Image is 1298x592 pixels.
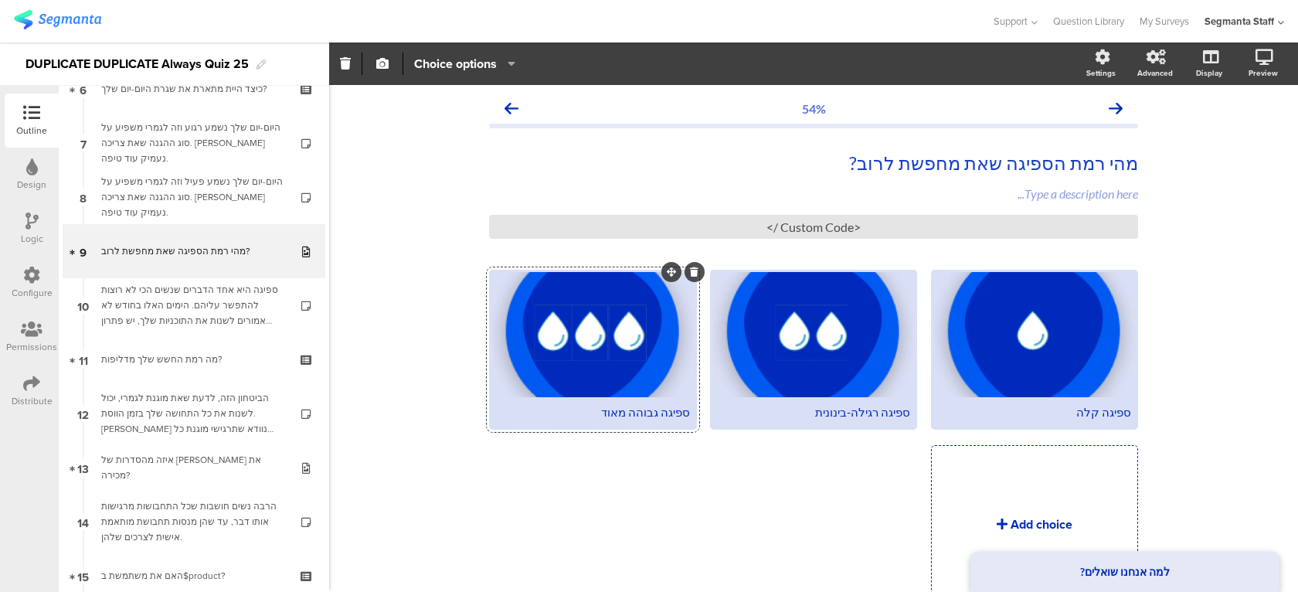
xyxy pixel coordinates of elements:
div: Preview [1249,67,1278,79]
span: 15 [77,567,89,584]
a: 9 מהי רמת הספיגה שאת מחפשת לרוב? [63,224,325,278]
a: 10 ספיגה היא אחד הדברים שנשים הכי לא רוצות להתפשר עליהם. הימים האלו בחודש לא אמורים לשנות את התוכ... [63,278,325,332]
a: 6 כיצד היית מתארת את שגרת היום-יום שלך? [63,62,325,116]
button: Choice options [413,47,516,80]
strong: למה אנחנו שואלים? [1080,565,1170,578]
span: Support [994,14,1028,29]
a: 12 הביטחון הזה, לדעת שאת מוגנת לגמרי, יכול לשנות את כל התחושה שלך בזמן הווסת. [PERSON_NAME] נוודא... [63,386,325,441]
div: Type a description here... [489,186,1138,201]
div: מהי רמת הספיגה שאת מחפשת לרוב? [101,243,286,259]
div: האם את משתמשת ב$product? [101,568,286,583]
span: 7 [80,134,87,151]
div: Logic [21,232,43,246]
div: DUPLICATE DUPLICATE Always Quiz 25 [25,52,249,77]
a: 7 היום-יום שלך נשמע רגוע וזה לגמרי משפיע על סוג ההגנה שאת צריכה. [PERSON_NAME] נעמיק עוד טיפה. [63,116,325,170]
a: 11 מה רמת החשש שלך מדליפות? [63,332,325,386]
div: Distribute [12,394,53,408]
div: Permissions [6,340,57,354]
span: 9 [80,243,87,260]
div: <Custom Code /> [489,215,1138,239]
div: ספיגה גבוהה מאוד [496,405,689,420]
p: מהי רמת הספיגה שאת מחפשת לרוב? [489,151,1138,175]
div: היום-יום שלך נשמע רגוע וזה לגמרי משפיע על סוג ההגנה שאת צריכה. בואי נעמיק עוד טיפה. [101,120,286,166]
a: 14 הרבה נשים חושבות שכל התחבושות מרגישות אותו דבר, עד שהן מנסות תחבושת מותאמת אישית לצרכים שלהן. [63,495,325,549]
div: הרבה נשים חושבות שכל התחבושות מרגישות אותו דבר, עד שהן מנסות תחבושת מותאמת אישית לצרכים שלהן. [101,498,286,545]
div: ספיגה היא אחד הדברים שנשים הכי לא רוצות להתפשר עליהם. הימים האלו בחודש לא אמורים לשנות את התוכניו... [101,282,286,328]
span: 13 [77,459,89,476]
div: איזה מהסדרות של אולוויז את מכירה? [101,452,286,483]
div: Segmanta Staff [1205,14,1274,29]
div: היום-יום שלך נשמע פעיל וזה לגמרי משפיע על סוג ההגנה שאת צריכה. בואי נעמיק עוד טיפה. [101,174,286,220]
div: הביטחון הזה, לדעת שאת מוגנת לגמרי, יכול לשנות את כל התחושה שלך בזמן הווסת. בואי נוודא שתרגישי מוג... [101,390,286,437]
span: 12 [77,405,89,422]
div: Design [17,178,46,192]
span: 6 [80,80,87,97]
div: Add choice [1011,515,1072,533]
a: 8 היום-יום שלך נשמע פעיל וזה לגמרי משפיע על סוג ההגנה שאת צריכה. [PERSON_NAME] נעמיק עוד טיפה. [63,170,325,224]
div: כיצד היית מתארת את שגרת היום-יום שלך? [101,81,286,97]
div: Advanced [1137,67,1173,79]
div: Settings [1086,67,1116,79]
div: Display [1196,67,1222,79]
div: ספיגה רגילה-בינונית [717,405,910,420]
img: segmanta logo [14,10,101,29]
a: 13 איזה מהסדרות של [PERSON_NAME] את מכירה? [63,441,325,495]
span: 14 [77,513,89,530]
span: Choice options [414,55,497,73]
div: 54% [802,101,826,116]
div: Outline [16,124,47,138]
div: מה רמת החשש שלך מדליפות? [101,352,286,367]
span: 11 [79,351,88,368]
span: 8 [80,189,87,206]
div: Configure [12,286,53,300]
span: 10 [77,297,89,314]
div: ספיגה קלה [938,405,1131,420]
